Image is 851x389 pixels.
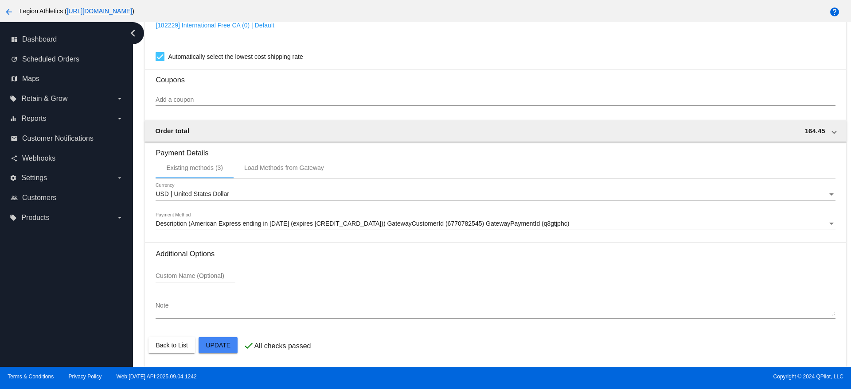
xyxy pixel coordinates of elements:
span: Copyright © 2024 QPilot, LLC [433,374,843,380]
input: Custom Name (Optional) [156,273,235,280]
a: map Maps [11,72,123,86]
a: email Customer Notifications [11,131,123,146]
i: dashboard [11,36,18,43]
mat-select: Currency [156,191,835,198]
a: share Webhooks [11,151,123,166]
i: equalizer [10,115,17,122]
span: Automatically select the lowest cost shipping rate [168,51,303,62]
i: update [11,56,18,63]
i: arrow_drop_down [116,115,123,122]
a: people_outline Customers [11,191,123,205]
mat-icon: help [829,7,840,17]
a: dashboard Dashboard [11,32,123,46]
span: Settings [21,174,47,182]
a: Privacy Policy [69,374,102,380]
p: All checks passed [254,342,311,350]
input: Add a coupon [156,96,835,104]
span: Reports [21,115,46,123]
i: email [11,135,18,142]
a: update Scheduled Orders [11,52,123,66]
span: Retain & Grow [21,95,67,103]
span: Customers [22,194,56,202]
i: settings [10,174,17,181]
span: 164.45 [805,127,825,135]
span: Maps [22,75,39,83]
i: share [11,155,18,162]
span: Products [21,214,49,222]
span: Scheduled Orders [22,55,79,63]
span: Legion Athletics ( ) [20,8,134,15]
h3: Coupons [156,69,835,84]
a: Web:[DATE] API:2025.09.04.1242 [117,374,197,380]
span: Description (American Express ending in [DATE] (expires [CREDIT_CARD_DATA])) GatewayCustomerId (6... [156,220,569,227]
h3: Payment Details [156,142,835,157]
a: Terms & Conditions [8,374,54,380]
span: USD | United States Dollar [156,190,229,197]
mat-expansion-panel-header: Order total 164.45 [144,120,846,142]
i: arrow_drop_down [116,214,123,221]
button: Back to List [148,337,195,353]
div: Load Methods from Gateway [244,164,324,171]
mat-select: Payment Method [156,220,835,227]
a: [182229] International Free CA (0) | Default [156,22,274,29]
i: arrow_drop_down [116,174,123,181]
span: Webhooks [22,154,55,162]
i: people_outline [11,194,18,201]
a: [URL][DOMAIN_NAME] [67,8,133,15]
i: map [11,75,18,82]
button: Update [199,337,238,353]
i: chevron_left [126,26,140,40]
div: Existing methods (3) [166,164,223,171]
span: Back to List [156,342,187,349]
i: arrow_drop_down [116,95,123,102]
span: Dashboard [22,35,57,43]
span: Update [206,342,230,349]
mat-icon: arrow_back [4,7,14,17]
span: Order total [155,127,189,135]
span: Customer Notifications [22,135,94,143]
mat-icon: check [243,340,254,351]
h3: Additional Options [156,250,835,258]
i: local_offer [10,95,17,102]
i: local_offer [10,214,17,221]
